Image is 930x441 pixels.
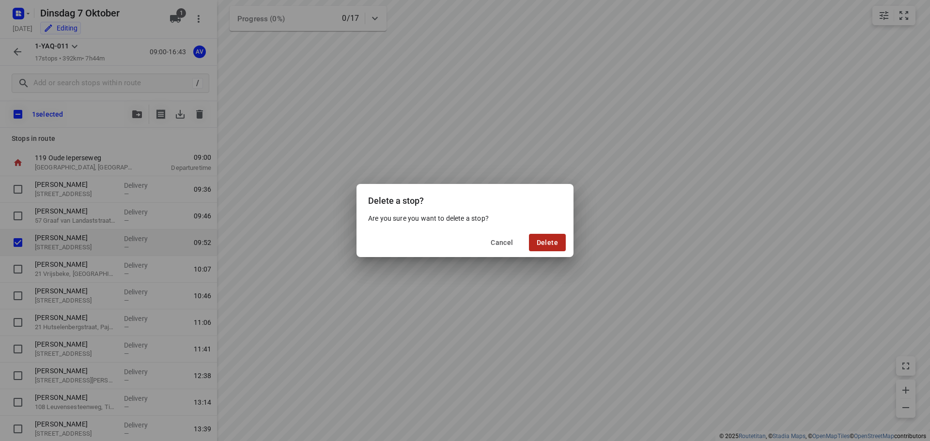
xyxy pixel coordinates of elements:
span: Delete [537,239,558,246]
button: Delete [529,234,566,251]
button: Cancel [483,234,521,251]
div: Delete a stop? [356,184,573,213]
p: Are you sure you want to delete a stop? [368,213,562,223]
span: Cancel [491,239,513,246]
